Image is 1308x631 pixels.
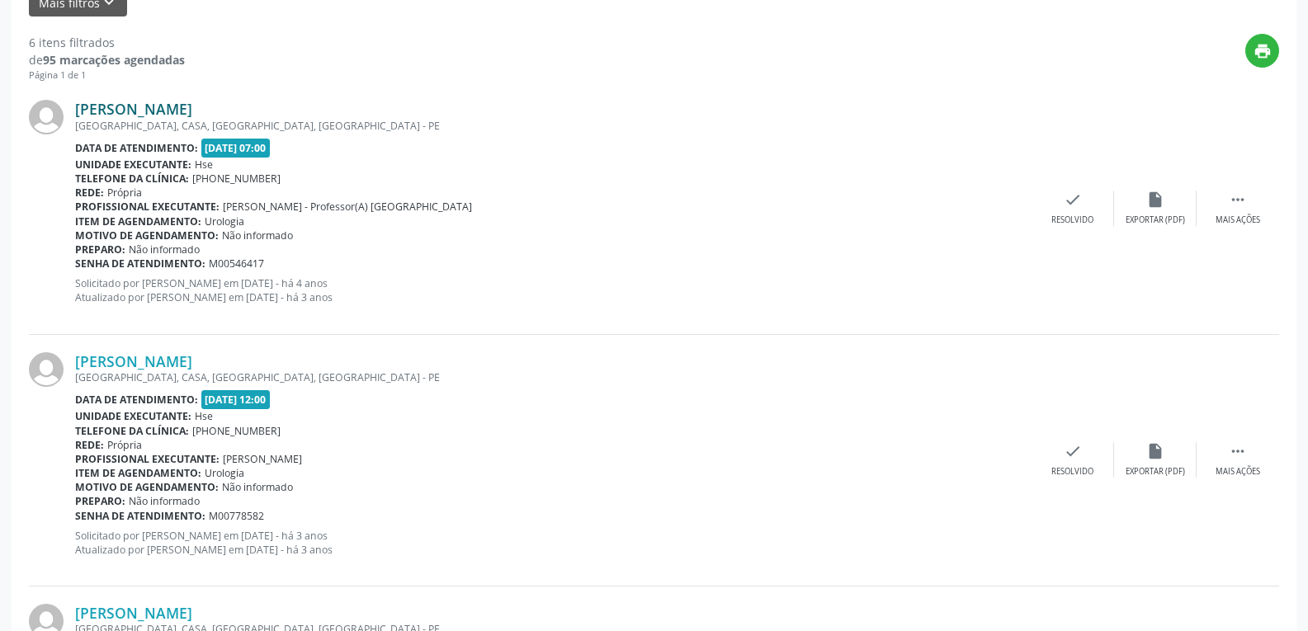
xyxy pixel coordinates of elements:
[1051,214,1093,226] div: Resolvido
[1245,34,1279,68] button: print
[209,509,264,523] span: M00778582
[75,100,192,118] a: [PERSON_NAME]
[75,352,192,370] a: [PERSON_NAME]
[75,228,219,243] b: Motivo de agendamento:
[129,243,200,257] span: Não informado
[75,409,191,423] b: Unidade executante:
[201,390,271,409] span: [DATE] 12:00
[75,141,198,155] b: Data de atendimento:
[75,158,191,172] b: Unidade executante:
[223,452,302,466] span: [PERSON_NAME]
[75,480,219,494] b: Motivo de agendamento:
[75,370,1032,384] div: [GEOGRAPHIC_DATA], CASA, [GEOGRAPHIC_DATA], [GEOGRAPHIC_DATA] - PE
[1126,214,1185,226] div: Exportar (PDF)
[107,438,142,452] span: Própria
[29,51,185,68] div: de
[205,214,244,228] span: Urologia
[222,480,293,494] span: Não informado
[222,228,293,243] span: Não informado
[205,466,244,480] span: Urologia
[29,100,64,134] img: img
[1216,466,1260,478] div: Mais ações
[75,424,189,438] b: Telefone da clínica:
[75,494,125,508] b: Preparo:
[1064,191,1082,209] i: check
[75,393,198,407] b: Data de atendimento:
[75,529,1032,557] p: Solicitado por [PERSON_NAME] em [DATE] - há 3 anos Atualizado por [PERSON_NAME] em [DATE] - há 3 ...
[201,139,271,158] span: [DATE] 07:00
[75,509,205,523] b: Senha de atendimento:
[75,452,220,466] b: Profissional executante:
[1216,214,1260,226] div: Mais ações
[75,257,205,271] b: Senha de atendimento:
[1254,42,1272,60] i: print
[29,68,185,82] div: Página 1 de 1
[75,276,1032,304] p: Solicitado por [PERSON_NAME] em [DATE] - há 4 anos Atualizado por [PERSON_NAME] em [DATE] - há 3 ...
[29,34,185,51] div: 6 itens filtrados
[1146,442,1164,460] i: insert_drive_file
[75,243,125,257] b: Preparo:
[192,424,281,438] span: [PHONE_NUMBER]
[195,158,213,172] span: Hse
[43,52,185,68] strong: 95 marcações agendadas
[129,494,200,508] span: Não informado
[1146,191,1164,209] i: insert_drive_file
[223,200,472,214] span: [PERSON_NAME] - Professor(A) [GEOGRAPHIC_DATA]
[195,409,213,423] span: Hse
[75,214,201,228] b: Item de agendamento:
[107,186,142,200] span: Própria
[1126,466,1185,478] div: Exportar (PDF)
[75,119,1032,133] div: [GEOGRAPHIC_DATA], CASA, [GEOGRAPHIC_DATA], [GEOGRAPHIC_DATA] - PE
[1064,442,1082,460] i: check
[75,466,201,480] b: Item de agendamento:
[1229,191,1247,209] i: 
[75,438,104,452] b: Rede:
[75,200,220,214] b: Profissional executante:
[209,257,264,271] span: M00546417
[75,604,192,622] a: [PERSON_NAME]
[29,352,64,387] img: img
[192,172,281,186] span: [PHONE_NUMBER]
[1051,466,1093,478] div: Resolvido
[1229,442,1247,460] i: 
[75,186,104,200] b: Rede:
[75,172,189,186] b: Telefone da clínica:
